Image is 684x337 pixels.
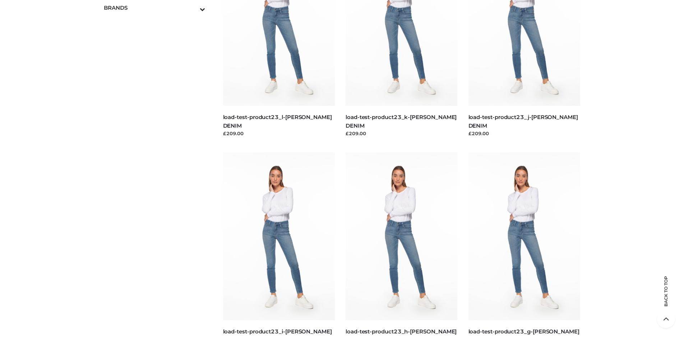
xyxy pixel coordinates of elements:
[346,114,457,129] a: load-test-product23_k-[PERSON_NAME] DENIM
[223,114,332,129] a: load-test-product23_l-[PERSON_NAME] DENIM
[104,4,205,12] span: BRANDS
[468,114,578,129] a: load-test-product23_j-[PERSON_NAME] DENIM
[111,15,205,31] a: OPP SWIMWEAR
[111,19,205,27] span: OPP SWIMWEAR
[223,130,335,137] div: £209.00
[657,289,675,307] span: Back to top
[346,130,458,137] div: £209.00
[468,130,581,137] div: £209.00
